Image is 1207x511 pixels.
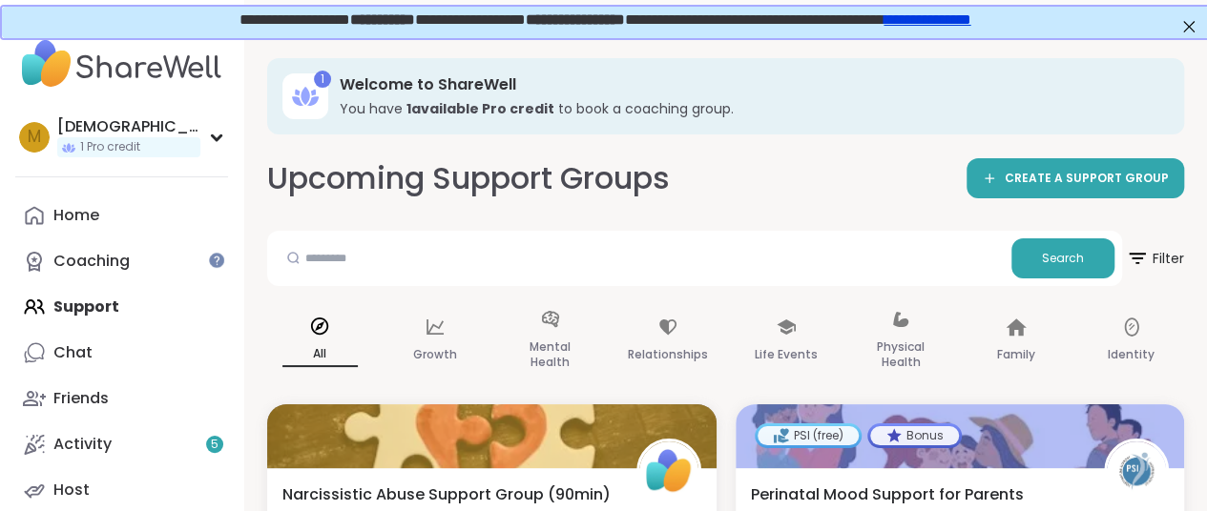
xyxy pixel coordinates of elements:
[639,441,698,501] img: ShareWell
[53,251,130,272] div: Coaching
[755,343,818,366] p: Life Events
[751,483,1024,506] span: Perinatal Mood Support for Parents
[1005,171,1169,187] span: CREATE A SUPPORT GROUP
[53,342,93,363] div: Chat
[53,434,112,455] div: Activity
[758,426,859,445] div: PSI (free)
[340,99,1157,118] h3: You have to book a coaching group.
[15,238,228,284] a: Coaching
[15,330,228,376] a: Chat
[413,343,457,366] p: Growth
[28,125,41,150] span: m
[512,336,588,374] p: Mental Health
[15,31,228,97] img: ShareWell Nav Logo
[1107,441,1166,501] img: PSIHost2
[15,421,228,467] a: Activity5
[997,343,1035,366] p: Family
[80,139,140,155] span: 1 Pro credit
[1042,250,1084,267] span: Search
[57,116,200,137] div: [DEMOGRAPHIC_DATA]
[340,74,1157,95] h3: Welcome to ShareWell
[1126,235,1184,281] span: Filter
[282,342,358,367] p: All
[15,193,228,238] a: Home
[211,437,219,453] span: 5
[870,426,959,445] div: Bonus
[314,71,331,88] div: 1
[267,157,670,200] h2: Upcoming Support Groups
[1011,238,1114,278] button: Search
[967,158,1184,198] a: CREATE A SUPPORT GROUP
[864,336,939,374] p: Physical Health
[15,376,228,421] a: Friends
[53,205,99,226] div: Home
[282,483,611,506] span: Narcissistic Abuse Support Group (90min)
[1126,231,1184,286] button: Filter
[53,388,109,409] div: Friends
[1108,343,1155,366] p: Identity
[209,253,224,268] iframe: Spotlight
[628,343,708,366] p: Relationships
[406,99,554,118] b: 1 available Pro credit
[53,480,90,501] div: Host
